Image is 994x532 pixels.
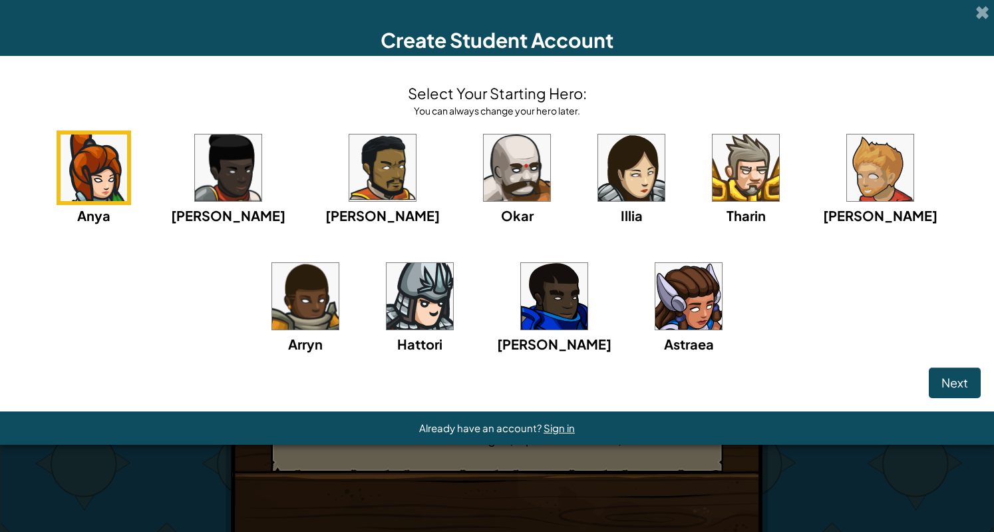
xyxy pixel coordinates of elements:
span: Already have an account? [419,421,544,434]
img: portrait.png [195,134,261,201]
span: Arryn [288,336,323,352]
img: portrait.png [349,134,416,201]
h4: Select Your Starting Hero: [408,83,587,104]
span: Hattori [397,336,442,352]
span: Illia [621,207,643,224]
span: Next [941,375,968,390]
span: Astraea [664,336,714,352]
img: portrait.png [655,263,722,330]
span: [PERSON_NAME] [497,336,611,352]
span: [PERSON_NAME] [823,207,937,224]
span: Create Student Account [381,27,613,53]
span: [PERSON_NAME] [325,207,440,224]
span: Tharin [727,207,766,224]
span: Anya [77,207,110,224]
img: portrait.png [598,134,665,201]
img: portrait.png [61,134,127,201]
button: Next [929,368,981,398]
a: Sign in [544,421,575,434]
img: portrait.png [272,263,339,330]
div: You can always change your hero later. [408,104,587,117]
span: [PERSON_NAME] [171,207,285,224]
img: portrait.png [713,134,779,201]
img: portrait.png [484,134,550,201]
span: Okar [501,207,534,224]
img: portrait.png [521,263,587,330]
img: portrait.png [387,263,453,330]
img: portrait.png [847,134,913,201]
